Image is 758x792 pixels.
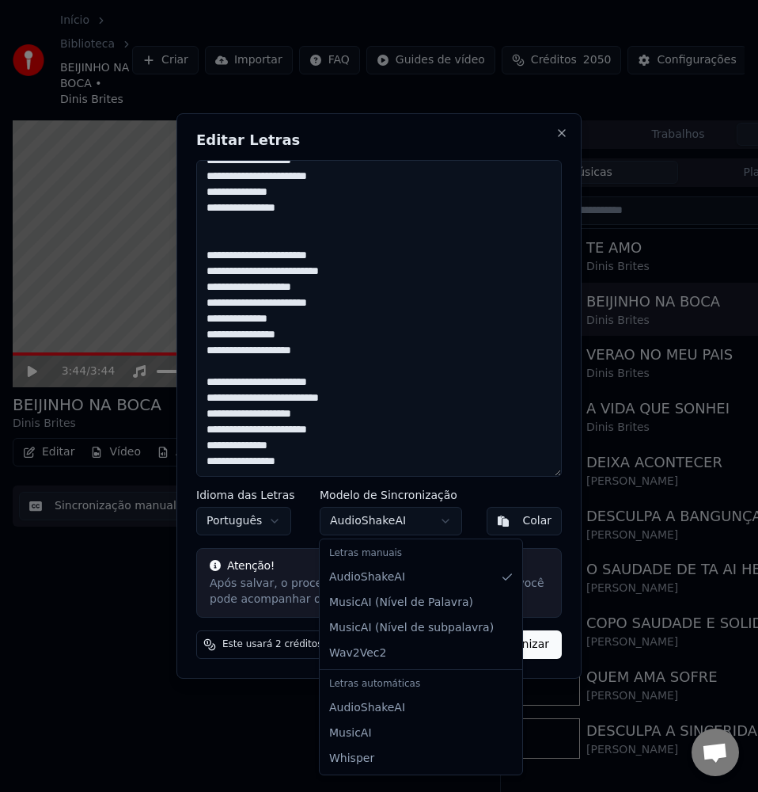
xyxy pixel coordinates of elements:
[329,725,372,741] span: MusicAI
[329,595,473,611] span: MusicAI ( Nível de Palavra )
[329,700,405,716] span: AudioShakeAI
[329,569,405,585] span: AudioShakeAI
[323,673,519,695] div: Letras automáticas
[329,645,386,661] span: Wav2Vec2
[329,620,494,636] span: MusicAI ( Nível de subpalavra )
[329,751,374,767] span: Whisper
[323,543,519,565] div: Letras manuais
